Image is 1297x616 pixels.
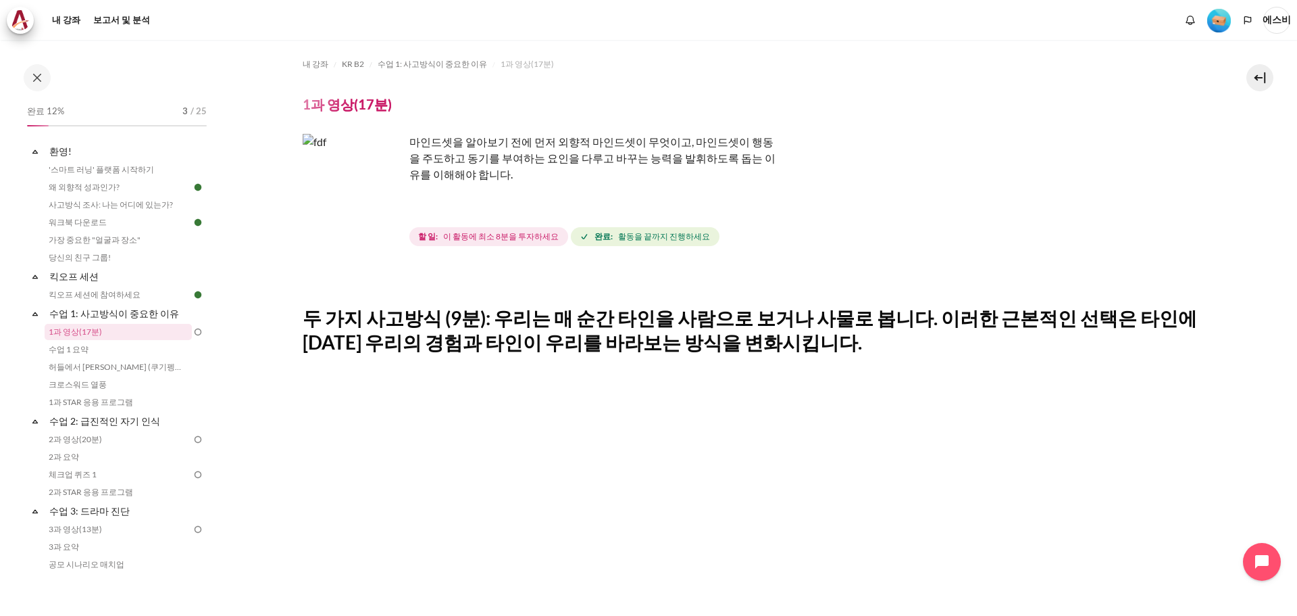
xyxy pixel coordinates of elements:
font: 사고방식 조사: 나는 어디에 있는가? [49,199,173,210]
img: 완료 [192,216,204,229]
span: 무너지다 [28,414,42,428]
a: 내 강좌 [303,56,328,72]
a: 가장 중요한 "얼굴과 장소" [45,232,192,248]
img: 완료 [192,181,204,193]
div: 레슨 1 영상(17분) 완료 요건 [409,224,722,249]
font: 킥오프 세션 [49,270,99,282]
font: 킥오프 세션에 참여하세요 [49,289,141,300]
a: 3과 영상(13분) [45,521,192,538]
a: 왜 외향적 성과인가? [45,179,192,195]
font: 보고서 및 분석 [93,14,150,25]
font: KR B2 [342,59,364,69]
a: 1과 STAR 응용 프로그램 [45,394,192,410]
a: 사고방식 조사: 나는 어디에 있는가? [45,197,192,213]
a: 2과 영상(20분) [45,431,192,448]
a: 당신의 친구 그룹! [45,250,192,266]
a: 3과 STAR 응용 프로그램 [45,574,192,590]
div: 레벨 #1 [1207,7,1231,32]
a: 1과 영상(17분) [501,56,554,72]
a: 워크북 다운로드 [45,214,192,231]
font: 3과 요약 [49,542,79,552]
img: 완료 [192,289,204,301]
a: 킥오프 세션 [47,267,192,285]
img: 할 일 [192,433,204,446]
font: / 25 [190,105,207,116]
font: 1과 영상(17분) [303,96,392,112]
img: 할 일 [192,469,204,481]
font: 1과 영상(17분) [49,327,102,337]
font: 1과 STAR 응용 프로그램 [49,397,133,407]
span: 무너지다 [28,307,42,321]
font: 두 가지 사고방식 (9분): 우리는 매 순간 타인을 사람으로 보거나 사물로 봅니다. 이러한 근본적인 선택은 타인에 [DATE] 우리의 경험과 타인이 우리를 바라보는 방식을 변... [303,306,1197,354]
font: 3과 STAR 응용 프로그램 [49,577,133,587]
font: 공모 시나리오 매치업 [49,559,124,569]
a: 수업 1 요약 [45,341,192,358]
img: 건축가 [11,10,30,30]
a: 허들에서 [PERSON_NAME] (쿠기펭의 이야기) [45,359,192,375]
font: 이 활동에 최소 8분을 투자하세요 [443,231,559,241]
a: 킥오프 세션에 참여하세요 [45,287,192,303]
img: 레벨 #1 [1207,9,1231,32]
font: 내 강좌 [52,14,80,25]
a: 체크업 퀴즈 1 [45,467,192,483]
font: 허들에서 [PERSON_NAME] (쿠기펭의 이야기) [49,362,211,372]
font: 3 [182,105,188,116]
font: 수업 1: 사고방식이 중요한 이유 [378,59,487,69]
a: 3과 요약 [45,539,192,555]
a: 1과 영상(17분) [45,324,192,340]
a: 공모 시나리오 매치업 [45,556,192,573]
a: 레벨 #1 [1202,7,1236,32]
font: 3과 영상(13분) [49,524,102,534]
font: 내 강좌 [303,59,328,69]
font: 에스비 [1263,14,1291,25]
font: 1과 영상(17분) [501,59,554,69]
a: 수업 1: 사고방식이 중요한 이유 [47,304,192,323]
font: 크로스워드 열풍 [49,379,107,389]
font: 2과 요약 [49,452,79,462]
font: 환영! [49,145,72,157]
div: 새 알림이 없는 알림 창 표시 [1180,10,1200,30]
img: fdf [303,134,404,235]
a: 수업 2: 급진적인 자기 인식 [47,412,192,430]
font: 왜 외향적 성과인가? [49,182,120,192]
font: 수업 2: 급진적인 자기 인식 [49,415,160,427]
font: 워크북 다운로드 [49,217,107,227]
a: '스마트 러닝' 플랫폼 시작하기 [45,162,192,178]
div: 12% [27,125,49,126]
font: 완료: [594,231,613,241]
a: 크로스워드 열풍 [45,377,192,393]
a: 수업 1: 사고방식이 중요한 이유 [378,56,487,72]
a: 환영! [47,142,192,160]
font: 2과 영상(20분) [49,434,102,444]
font: 할 일: [418,231,438,241]
font: 마인드셋을 알아보기 전에 먼저 외향적 마인드셋이 무엇이고, 마인드셋이 행동을 주도하고 동기를 부여하는 요인을 다루고 바꾸는 능력을 발휘하도록 돕는 이유를 이해해야 합니다. [409,135,775,181]
font: '스마트 러닝' 플랫폼 시작하기 [49,164,154,174]
font: 활동을 끝까지 진행하세요 [618,231,710,241]
font: 수업 1 요약 [49,344,88,354]
font: 체크업 퀴즈 1 [49,469,97,479]
a: 수업 3: 드라마 진단 [47,502,192,520]
font: 가장 중요한 "얼굴과 장소" [49,235,141,245]
font: 완료 12% [27,105,64,116]
font: 2과 STAR 응용 프로그램 [49,487,133,497]
img: 할 일 [192,326,204,338]
font: 수업 3: 드라마 진단 [49,505,130,517]
a: KR B2 [342,56,364,72]
img: 할 일 [192,523,204,536]
a: 2과 STAR 응용 프로그램 [45,484,192,500]
span: 무너지다 [28,145,42,158]
a: 2과 요약 [45,449,192,465]
a: 건축가 Architeck [7,7,41,34]
nav: 탐색 바 [303,53,1201,75]
font: 수업 1: 사고방식이 중요한 이유 [49,308,179,319]
font: 당신의 친구 그룹! [49,252,111,262]
button: 언어 [1238,10,1258,30]
span: 무너지다 [28,504,42,518]
span: 무너지다 [28,270,42,283]
a: 사용자 메뉴 [1263,7,1290,34]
